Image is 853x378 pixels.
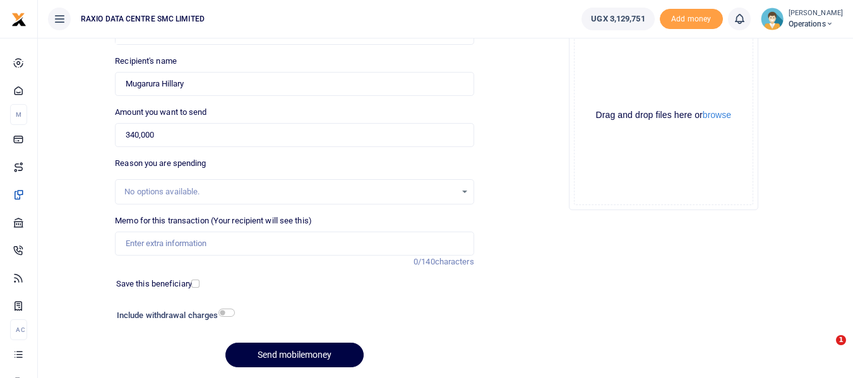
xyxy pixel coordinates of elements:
h6: Include withdrawal charges [117,310,229,321]
span: RAXIO DATA CENTRE SMC LIMITED [76,13,210,25]
label: Recipient's name [115,55,177,68]
span: Operations [789,18,843,30]
iframe: Intercom live chat [810,335,840,365]
label: Amount you want to send [115,106,206,119]
button: Send mobilemoney [225,343,364,367]
div: Drag and drop files here or [575,109,753,121]
li: Toup your wallet [660,9,723,30]
a: profile-user [PERSON_NAME] Operations [761,8,843,30]
span: Add money [660,9,723,30]
img: profile-user [761,8,784,30]
small: [PERSON_NAME] [789,8,843,19]
img: logo-small [11,12,27,27]
span: characters [435,257,474,266]
label: Save this beneficiary [116,278,192,290]
label: Memo for this transaction (Your recipient will see this) [115,215,312,227]
input: Enter extra information [115,232,474,256]
input: UGX [115,123,474,147]
a: logo-small logo-large logo-large [11,14,27,23]
input: Loading name... [115,72,474,96]
div: File Uploader [569,21,758,210]
span: 1 [836,335,846,345]
label: Reason you are spending [115,157,206,170]
li: M [10,104,27,125]
div: No options available. [124,186,455,198]
button: browse [703,110,731,119]
li: Wallet ballance [576,8,659,30]
a: UGX 3,129,751 [582,8,654,30]
span: UGX 3,129,751 [591,13,645,25]
li: Ac [10,319,27,340]
span: 0/140 [414,257,435,266]
a: Add money [660,13,723,23]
